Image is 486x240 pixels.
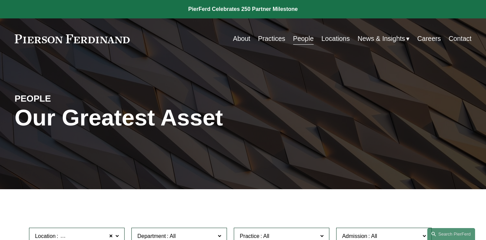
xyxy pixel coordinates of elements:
h4: PEOPLE [15,93,129,104]
a: People [293,32,314,45]
a: Locations [321,32,350,45]
span: Practice [240,233,259,239]
a: Search this site [427,228,475,240]
a: Practices [258,32,285,45]
h1: Our Greatest Asset [15,105,319,131]
span: Department [137,233,166,239]
a: folder dropdown [358,32,410,45]
span: News & Insights [358,33,405,45]
span: Admission [342,233,367,239]
span: Location [35,233,56,239]
a: About [233,32,250,45]
a: Careers [417,32,441,45]
a: Contact [448,32,471,45]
